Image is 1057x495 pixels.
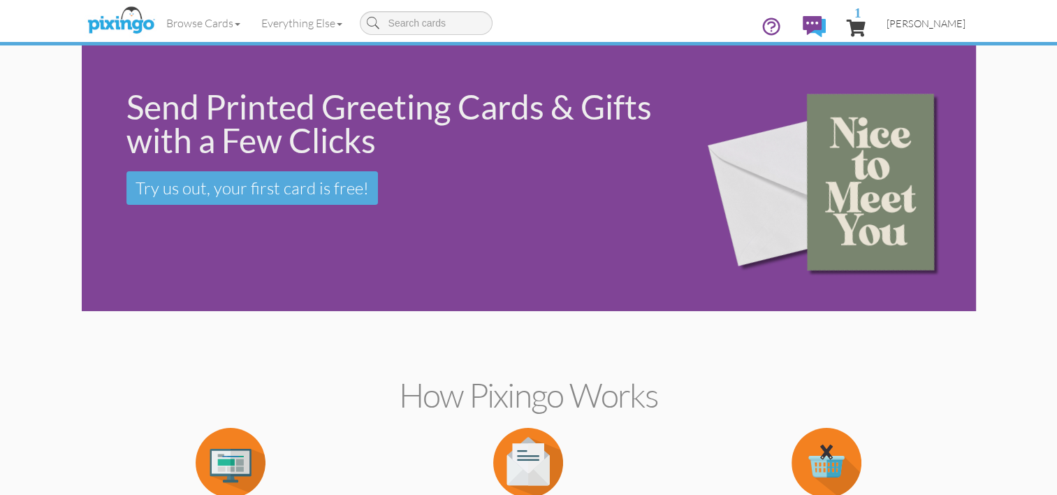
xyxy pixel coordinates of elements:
h2: How Pixingo works [106,377,952,414]
a: Everything Else [251,6,353,41]
img: 15b0954d-2d2f-43ee-8fdb-3167eb028af9.png [685,49,972,308]
span: [PERSON_NAME] [887,17,965,29]
input: Search cards [360,11,493,35]
div: Send Printed Greeting Cards & Gifts with a Few Clicks [126,90,666,157]
a: [PERSON_NAME] [876,6,976,41]
a: 1 [847,6,866,48]
img: comments.svg [803,16,826,37]
img: pixingo logo [84,3,158,38]
iframe: Chat [1056,494,1057,495]
span: 1 [854,6,861,19]
span: Try us out, your first card is free! [136,178,369,199]
a: Browse Cards [156,6,251,41]
a: Try us out, your first card is free! [126,171,378,205]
